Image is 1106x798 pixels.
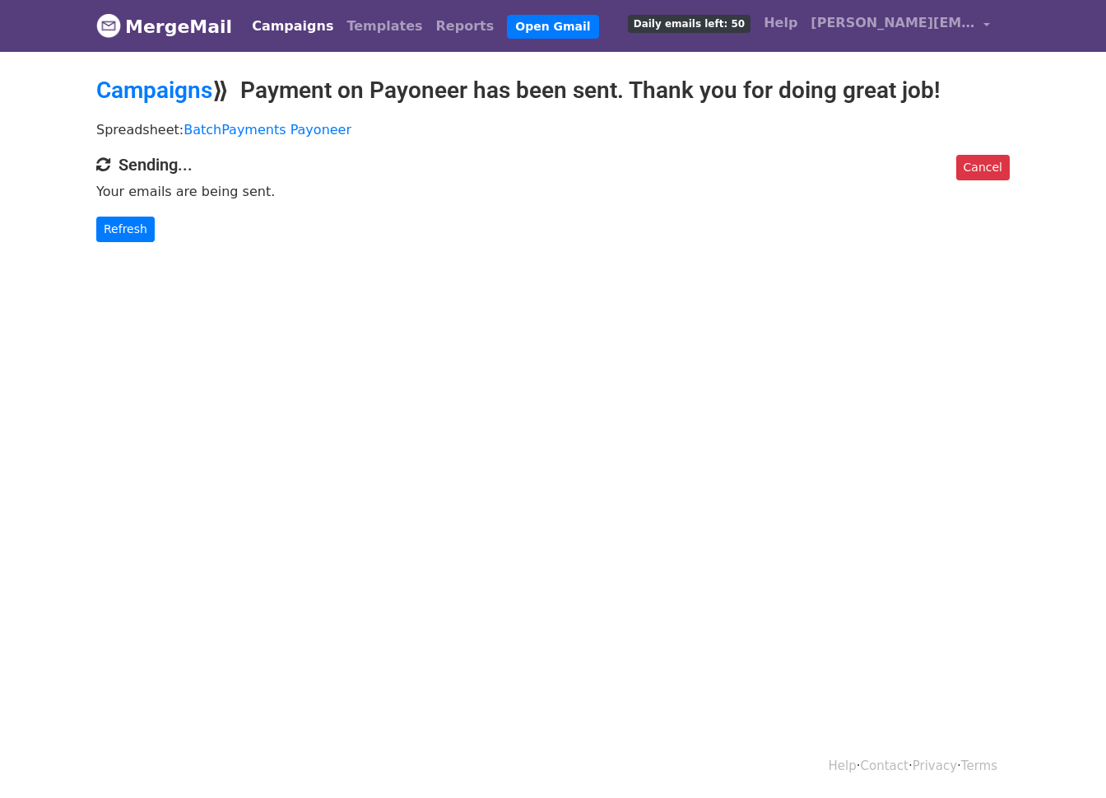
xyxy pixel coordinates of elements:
img: MergeMail logo [96,13,121,38]
a: Help [757,7,804,40]
a: Terms [961,758,997,773]
a: Daily emails left: 50 [621,7,757,40]
p: Spreadsheet: [96,121,1010,138]
a: Reports [430,10,501,43]
a: Refresh [96,217,155,242]
a: Campaigns [96,77,212,104]
a: Templates [340,10,429,43]
a: MergeMail [96,9,232,44]
span: Daily emails left: 50 [628,15,750,33]
a: Cancel [956,155,1010,180]
a: Contact [861,758,908,773]
h4: Sending... [96,155,1010,175]
a: Campaigns [245,10,340,43]
a: [PERSON_NAME][EMAIL_ADDRESS][DOMAIN_NAME] [804,7,997,45]
h2: ⟫ Payment on Payoneer has been sent. Thank you for doing great job! [96,77,1010,105]
a: Privacy [913,758,957,773]
p: Your emails are being sent. [96,183,1010,200]
a: Help [829,758,857,773]
a: BatchPayments Payoneer [184,122,351,138]
a: Open Gmail [507,15,598,39]
span: [PERSON_NAME][EMAIL_ADDRESS][DOMAIN_NAME] [811,13,975,33]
